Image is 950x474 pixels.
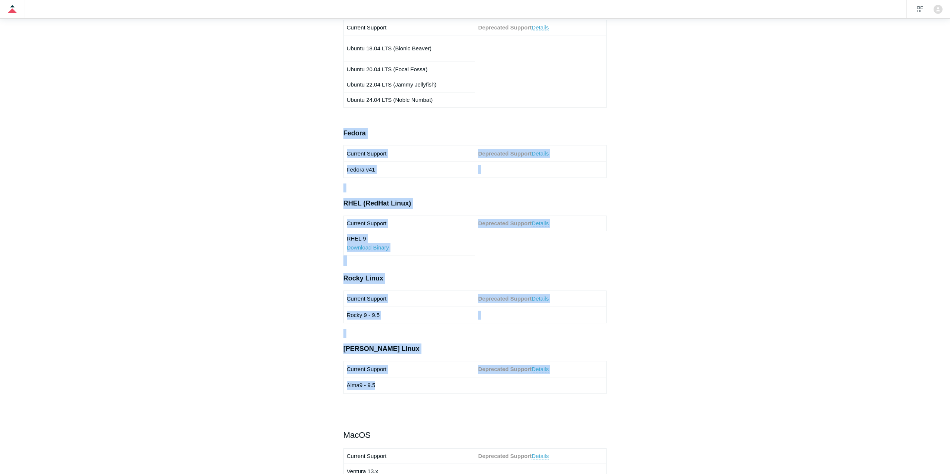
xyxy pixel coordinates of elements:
[347,44,472,53] p: Ubuntu 18.04 LTS (Bionic Beaver)
[478,220,532,226] strong: Deprecated Support
[343,20,475,35] td: Current Support
[343,231,475,255] td: RHEL 9
[343,200,411,207] span: RHEL (RedHat Linux)
[343,62,475,77] td: Ubuntu 20.04 LTS (Focal Fossa)
[343,449,475,464] td: Current Support
[532,24,549,31] a: Details
[934,5,943,14] img: user avatar
[343,377,475,394] td: Alma9 - 9.5
[532,366,549,373] a: Details
[343,345,420,352] span: [PERSON_NAME] Linux
[343,307,475,323] td: Rocky 9 - 9.5
[478,453,532,459] strong: Deprecated Support
[343,430,371,440] span: MacOS
[343,145,475,162] td: Current Support
[343,291,475,307] td: Current Support
[478,295,532,302] strong: Deprecated Support
[343,361,475,377] td: Current Support
[343,274,383,282] span: Rocky Linux
[343,77,475,92] td: Ubuntu 22.04 LTS (Jammy Jellyfish)
[934,5,943,14] zd-hc-trigger: Click your profile icon to open the profile menu
[532,150,549,157] a: Details
[343,129,366,137] span: Fedora
[478,24,532,31] strong: Deprecated Support
[532,220,549,227] a: Details
[532,453,549,459] a: Details
[347,244,389,251] a: Download Binary
[532,295,549,302] a: Details
[343,161,475,178] td: Fedora v41
[343,216,475,231] td: Current Support
[478,150,532,157] strong: Deprecated Support
[343,92,475,107] td: Ubuntu 24.04 LTS (Noble Numbat)
[478,366,532,372] strong: Deprecated Support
